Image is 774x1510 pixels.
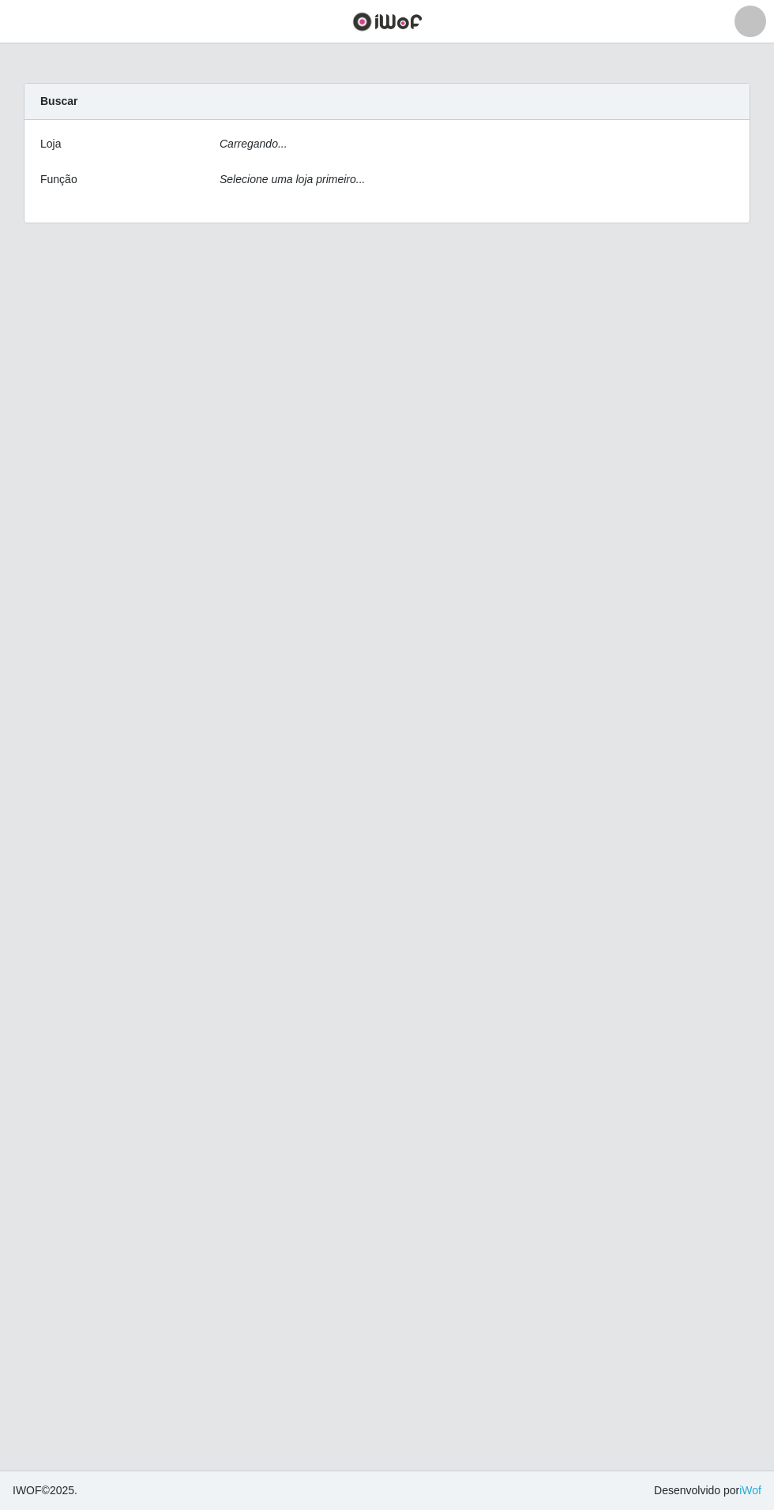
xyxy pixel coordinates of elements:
[40,136,61,152] label: Loja
[13,1482,77,1499] span: © 2025 .
[40,95,77,107] strong: Buscar
[40,171,77,188] label: Função
[220,137,287,150] i: Carregando...
[739,1484,761,1497] a: iWof
[13,1484,42,1497] span: IWOF
[220,173,365,185] i: Selecione uma loja primeiro...
[654,1482,761,1499] span: Desenvolvido por
[352,12,423,32] img: CoreUI Logo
